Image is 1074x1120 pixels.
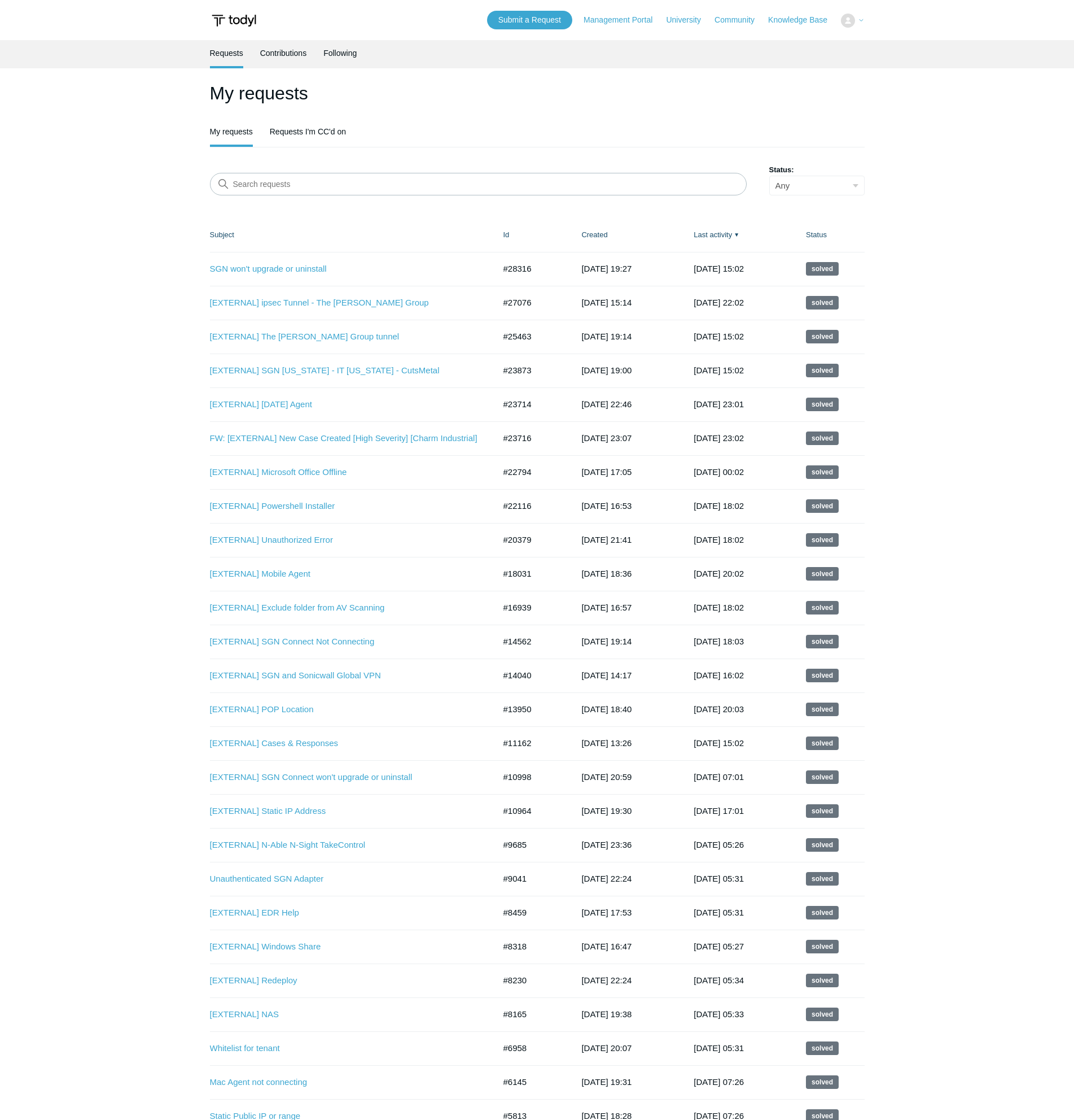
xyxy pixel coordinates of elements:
a: SGN won't upgrade or uninstall [210,263,478,276]
span: This request has been solved [806,838,839,852]
a: University [666,14,712,26]
time: 2023-02-03T05:33:14+00:00 [694,1009,744,1019]
time: 2025-10-01T15:02:05+00:00 [694,264,744,273]
time: 2022-07-29T19:31:12+00:00 [581,1077,632,1087]
a: [EXTERNAL] SGN [US_STATE] - IT [US_STATE] - CutsMetal [210,364,478,377]
a: Community [714,14,766,26]
a: Requests I'm CC'd on [270,119,346,145]
td: #6145 [492,1065,571,1099]
time: 2023-04-10T23:36:39+00:00 [581,840,632,849]
a: Submit a Request [487,11,572,29]
td: #8165 [492,997,571,1031]
span: This request has been solved [806,330,839,343]
time: 2025-03-05T00:02:25+00:00 [694,467,744,477]
span: This request has been solved [806,499,839,513]
td: #16939 [492,591,571,625]
td: #22116 [492,489,571,523]
span: This request has been solved [806,364,839,377]
span: This request has been solved [806,262,839,276]
time: 2023-03-02T22:24:39+00:00 [581,874,632,883]
a: [EXTERNAL] NAS [210,1008,478,1021]
time: 2023-12-21T16:02:58+00:00 [694,670,744,680]
td: #8318 [492,930,571,964]
span: This request has been solved [806,432,839,445]
time: 2024-09-26T21:41:06+00:00 [581,535,632,544]
a: Knowledge Base [768,14,839,26]
time: 2025-08-06T15:14:18+00:00 [581,298,632,307]
a: [EXTERNAL] Exclude folder from AV Scanning [210,602,478,615]
time: 2023-07-16T07:01:09+00:00 [694,772,744,782]
time: 2022-11-01T05:31:52+00:00 [694,1043,744,1053]
td: #28316 [492,252,571,286]
time: 2023-12-06T20:03:18+00:00 [694,704,744,714]
span: This request has been solved [806,296,839,310]
td: #23873 [492,354,571,387]
a: Management Portal [584,14,664,26]
time: 2024-12-30T16:53:55+00:00 [581,501,632,511]
td: #27076 [492,286,571,320]
time: 2025-03-19T23:07:43+00:00 [581,433,632,443]
a: [EXTERNAL] Cases & Responses [210,737,478,750]
a: FW: [EXTERNAL] New Case Created [High Severity] [Charm Industrial] [210,432,478,445]
time: 2025-03-26T19:00:05+00:00 [581,365,632,375]
time: 2024-04-08T16:57:14+00:00 [581,603,632,612]
td: #6958 [492,1031,571,1065]
a: Whitelist for tenant [210,1042,478,1055]
time: 2024-10-24T18:02:43+00:00 [694,535,744,544]
a: [EXTERNAL] Unauthorized Error [210,534,478,547]
span: This request has been solved [806,1075,839,1089]
time: 2023-07-14T17:01:20+00:00 [694,806,744,816]
td: #10998 [492,760,571,794]
a: [EXTERNAL] Redeploy [210,974,478,987]
a: Last activity▼ [694,230,732,239]
time: 2022-10-03T20:07:31+00:00 [581,1043,632,1053]
time: 2023-01-06T22:24:20+00:00 [581,975,632,985]
th: Id [492,218,571,252]
td: #23716 [492,421,571,455]
time: 2024-06-18T20:02:41+00:00 [694,569,744,578]
a: [EXTERNAL] Windows Share [210,940,478,953]
a: [EXTERNAL] ipsec Tunnel - The [PERSON_NAME] Group [210,297,478,310]
time: 2024-01-08T18:03:27+00:00 [694,637,744,646]
h1: My requests [210,80,865,107]
a: [EXTERNAL] SGN Connect Not Connecting [210,635,478,648]
td: #9685 [492,828,571,862]
td: #13950 [492,692,571,726]
th: Subject [210,218,492,252]
a: Unauthenticated SGN Adapter [210,873,478,886]
time: 2025-04-16T23:01:59+00:00 [694,399,744,409]
a: [EXTERNAL] [DATE] Agent [210,398,478,411]
td: #25463 [492,320,571,354]
span: This request has been solved [806,635,839,648]
time: 2023-06-15T19:30:48+00:00 [581,806,632,816]
td: #18031 [492,557,571,591]
td: #14040 [492,659,571,692]
th: Status [795,218,864,252]
time: 2023-06-24T13:26:45+00:00 [581,738,632,748]
time: 2025-09-09T22:02:39+00:00 [694,298,744,307]
time: 2023-02-04T05:34:55+00:00 [694,975,744,985]
td: #14562 [492,625,571,659]
span: This request has been solved [806,974,839,987]
time: 2023-02-19T05:27:48+00:00 [694,942,744,951]
time: 2024-05-29T18:36:26+00:00 [581,569,632,578]
span: This request has been solved [806,737,839,750]
td: #22794 [492,455,571,489]
a: [EXTERNAL] EDR Help [210,907,478,919]
time: 2023-07-22T15:02:29+00:00 [694,738,744,748]
time: 2023-02-22T05:31:59+00:00 [694,908,744,917]
time: 2023-06-16T20:59:51+00:00 [581,772,632,782]
a: Created [581,230,607,239]
time: 2025-07-13T15:02:19+00:00 [694,332,744,341]
time: 2023-01-13T16:47:20+00:00 [581,942,632,951]
a: My requests [210,119,253,145]
a: [EXTERNAL] SGN Connect won't upgrade or uninstall [210,771,478,784]
td: #20379 [492,523,571,557]
a: Mac Agent not connecting [210,1076,478,1089]
td: #8459 [492,896,571,930]
span: This request has been solved [806,1041,839,1055]
a: [EXTERNAL] SGN and Sonicwall Global VPN [210,669,478,682]
span: This request has been solved [806,465,839,479]
a: [EXTERNAL] Static IP Address [210,805,478,818]
span: This request has been solved [806,601,839,615]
